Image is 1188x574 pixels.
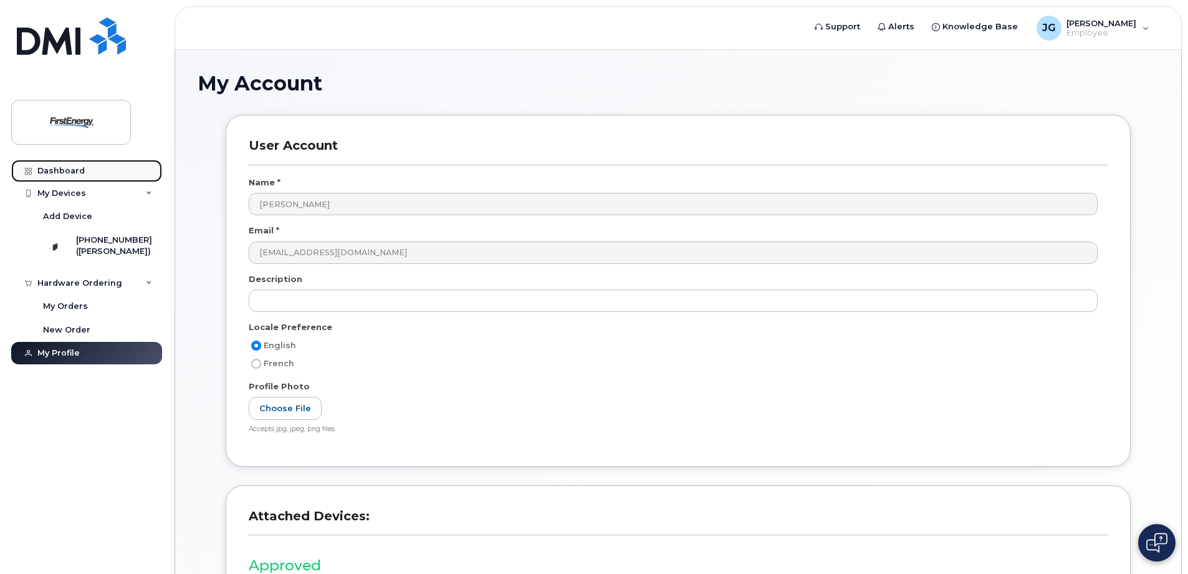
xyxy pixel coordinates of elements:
label: Choose File [249,397,322,420]
input: English [251,341,261,351]
h3: Approved [249,558,1108,573]
span: French [264,359,294,368]
h3: Attached Devices: [249,508,1108,535]
label: Profile Photo [249,381,310,392]
img: Open chat [1146,533,1167,553]
h1: My Account [198,72,1159,94]
div: Accepts jpg, jpeg, png files [249,425,1098,434]
label: Locale Preference [249,321,332,333]
span: English [264,341,296,350]
h3: User Account [249,138,1108,165]
input: French [251,359,261,369]
label: Name * [249,177,280,188]
label: Email * [249,225,279,236]
label: Description [249,273,302,285]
